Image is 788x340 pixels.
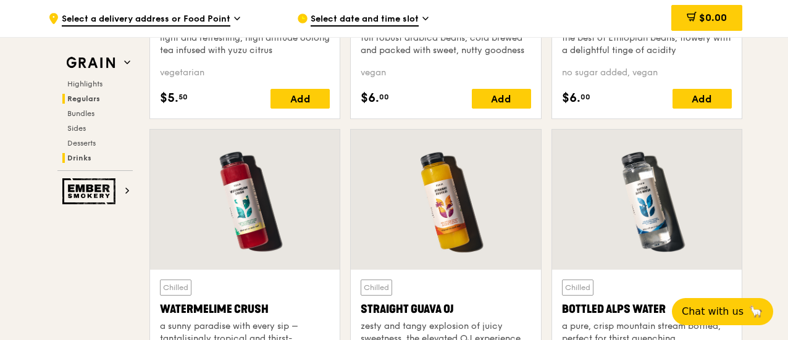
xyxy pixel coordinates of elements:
div: Chilled [562,280,593,296]
div: no sugar added, vegan [562,67,732,79]
div: the best of Ethiopian beans, flowery with a delightful tinge of acidity [562,32,732,57]
div: Add [472,89,531,109]
div: Chilled [160,280,191,296]
div: Add [673,89,732,109]
div: light and refreshing, high altitude oolong tea infused with yuzu citrus [160,32,330,57]
span: Desserts [67,139,96,147]
span: Chat with us [682,304,744,319]
span: Bundles [67,109,94,118]
span: Highlights [67,80,103,88]
span: 00 [581,92,590,102]
span: $0.00 [699,12,727,23]
span: Select date and time slot [311,13,419,27]
div: Watermelime Crush [160,301,330,318]
span: Sides [67,124,86,133]
div: vegan [361,67,530,79]
div: Bottled Alps Water [562,301,732,318]
span: Select a delivery address or Food Point [62,13,230,27]
div: Add [270,89,330,109]
span: 00 [379,92,389,102]
img: Ember Smokery web logo [62,178,119,204]
span: 🦙 [748,304,763,319]
button: Chat with us🦙 [672,298,773,325]
span: Regulars [67,94,100,103]
span: $5. [160,89,178,107]
div: full robust arabica beans, cold brewed and packed with sweet, nutty goodness [361,32,530,57]
span: $6. [361,89,379,107]
img: Grain web logo [62,52,119,74]
div: vegetarian [160,67,330,79]
span: $6. [562,89,581,107]
span: 50 [178,92,188,102]
span: Drinks [67,154,91,162]
div: Straight Guava OJ [361,301,530,318]
div: Chilled [361,280,392,296]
